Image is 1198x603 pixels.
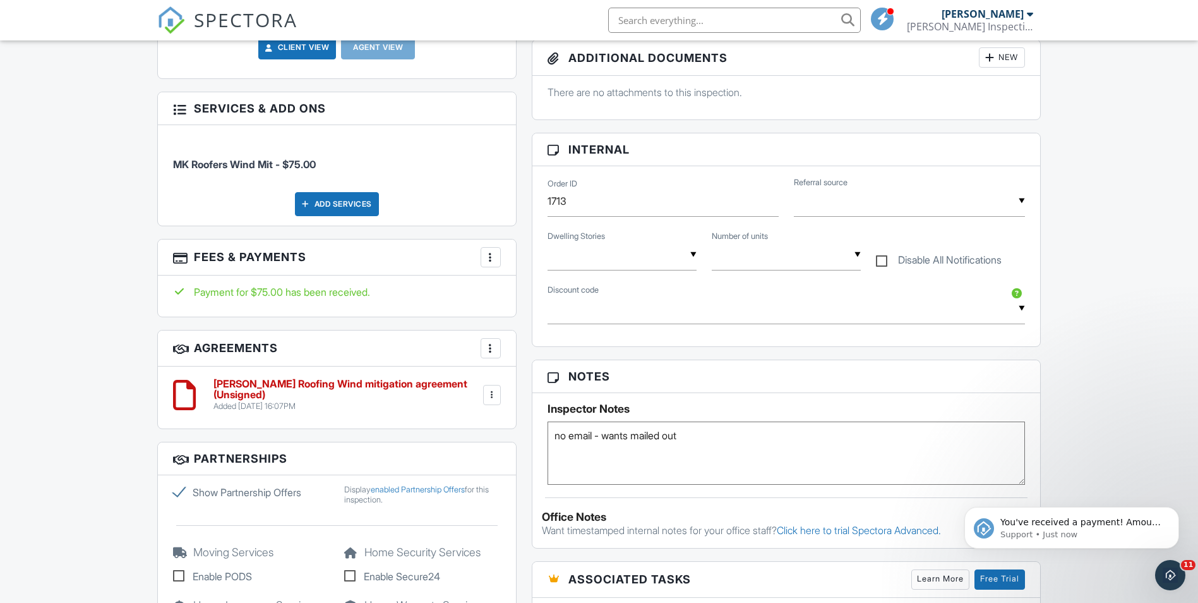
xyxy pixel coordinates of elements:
h3: Additional Documents [532,40,1041,76]
a: Click here to trial Spectora Advanced. [777,524,941,537]
h5: Moving Services [173,546,330,559]
a: [PERSON_NAME] Roofing Wind mitigation agreement (Unsigned) Added [DATE] 16:07PM [213,379,481,412]
label: Enable PODS [173,569,330,584]
p: There are no attachments to this inspection. [548,85,1026,99]
h3: Fees & Payments [158,240,516,276]
label: Show Partnership Offers [173,485,330,500]
span: 11 [1181,560,1195,570]
div: Display for this inspection. [344,485,501,505]
p: Want timestamped internal notes for your office staff? [542,523,1031,537]
label: Number of units [712,231,768,242]
label: Order ID [548,178,577,190]
h3: Internal [532,133,1041,166]
h3: Agreements [158,331,516,367]
label: Dwelling Stories [548,231,605,242]
span: MK Roofers Wind Mit - $75.00 [173,158,316,171]
h3: Notes [532,360,1041,393]
div: New [979,47,1025,68]
div: Groff Inspections LLC [907,20,1033,33]
a: Free Trial [974,569,1025,590]
input: Search everything... [608,8,861,33]
h3: Partnerships [158,442,516,475]
a: Client View [263,41,330,54]
div: Office Notes [542,511,1031,523]
div: Add Services [295,192,379,216]
h3: Services & Add ons [158,92,516,125]
label: Enable Secure24 [344,569,501,584]
iframe: Intercom notifications message [945,480,1198,569]
iframe: Intercom live chat [1155,560,1185,590]
div: Payment for $75.00 has been received. [173,285,501,299]
a: Learn More [911,569,969,590]
a: SPECTORA [157,17,297,44]
span: Associated Tasks [568,571,691,588]
span: SPECTORA [194,6,297,33]
textarea: no email - wants mailed out [548,422,1026,485]
div: [PERSON_NAME] [942,8,1024,20]
div: Added [DATE] 16:07PM [213,401,481,411]
label: Disable All Notifications [876,254,1002,270]
label: Referral source [794,177,848,188]
img: The Best Home Inspection Software - Spectora [157,6,185,34]
label: Discount code [548,284,599,296]
h5: Home Security Services [344,546,501,559]
a: enabled Partnership Offers [371,485,465,494]
h5: Inspector Notes [548,403,1026,415]
li: Service: MK Roofers Wind Mit [173,135,501,181]
h6: [PERSON_NAME] Roofing Wind mitigation agreement (Unsigned) [213,379,481,401]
